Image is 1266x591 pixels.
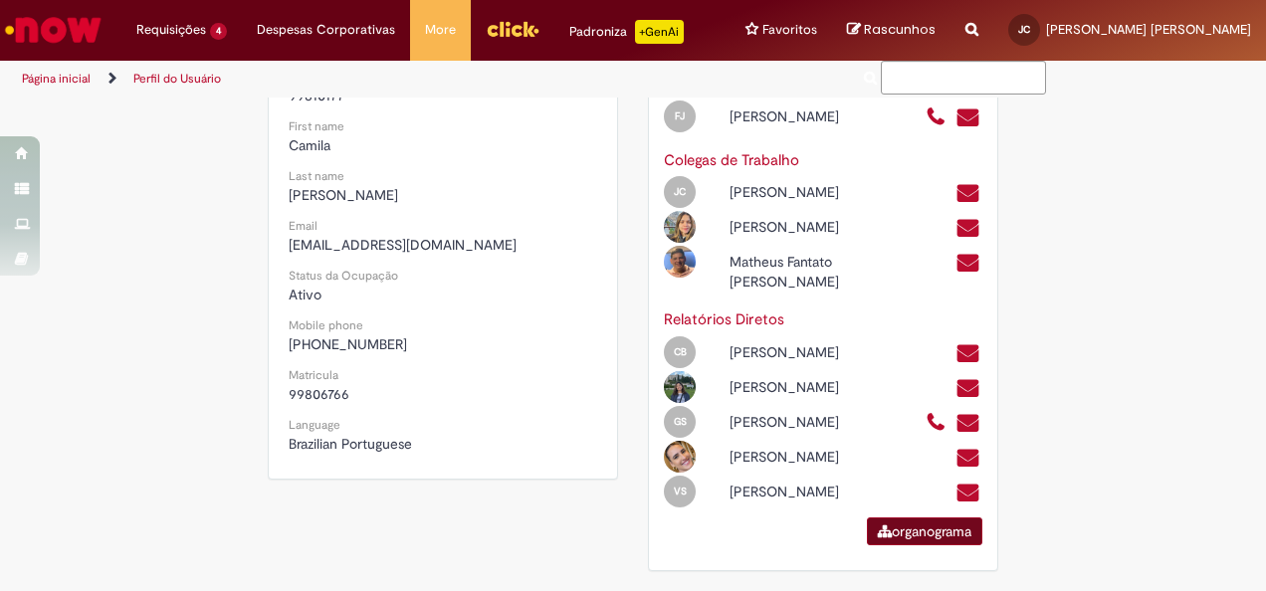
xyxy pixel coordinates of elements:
img: click_logo_yellow_360x200.png [486,14,539,44]
div: [PERSON_NAME] [715,482,911,501]
a: Enviar um e-mail para 99837325@ambev.com.br [955,342,980,365]
div: Open Profile: Francisco De Souza Nunes Junior [649,98,911,132]
button: Pesquisar [859,61,882,95]
h3: Relatórios Diretos [664,311,982,328]
small: Email [289,218,317,234]
span: Brazilian Portuguese [289,435,412,453]
div: [PERSON_NAME] [715,412,911,432]
div: [PERSON_NAME] [715,182,911,202]
span: Camila [289,136,330,154]
a: organograma [867,517,982,545]
h3: Colegas de Trabalho [664,152,982,169]
span: CB [674,345,687,358]
span: [PERSON_NAME] [289,186,398,204]
span: [EMAIL_ADDRESS][DOMAIN_NAME] [289,236,517,254]
a: Enviar um e-mail para 99820701@ambev.com.br [955,377,980,400]
div: Open Profile: Maria Dalva Rodrigues Lima [649,208,911,243]
div: Padroniza [569,20,684,44]
span: Ativo [289,286,321,303]
span: [PERSON_NAME] [PERSON_NAME] [1046,21,1251,38]
div: Open Profile: Cecilia Martins Bonjorni [649,333,911,368]
a: Enviar um e-mail para jpfdsnj@ambev.com.br [955,106,980,129]
div: [PERSON_NAME] [715,217,911,237]
span: 4 [210,23,227,40]
span: FJ [675,109,685,122]
a: Rascunhos [847,21,936,40]
a: Enviar um e-mail para 99795688@ambev.com.br [955,217,980,240]
div: [PERSON_NAME] [715,377,911,397]
a: Página inicial [22,71,91,87]
div: Open Profile: Giovanna Belfort Moreira [649,368,911,403]
span: VS [674,485,687,497]
div: Open Profile: Gleydson De Moura Souza [649,403,911,438]
a: Perfil do Usuário [133,71,221,87]
div: [PERSON_NAME] [715,342,911,362]
small: Mobile phone [289,317,363,333]
small: Last name [289,168,344,184]
img: ServiceNow [2,10,105,50]
span: JC [674,185,686,198]
small: Status da Ocupação [289,268,398,284]
span: 99806766 [289,385,349,403]
small: First name [289,118,344,134]
div: Open Profile: José Antonio Castilho [649,173,911,208]
a: Enviar um e-mail para 99842403@ambev.com.br [955,447,980,470]
span: Favoritos [762,20,817,40]
div: Matheus Fantato [PERSON_NAME] [715,252,911,292]
div: Open Profile: Vinicius Souza Dos Santos [649,473,911,507]
div: [PERSON_NAME] [715,106,911,126]
span: Requisições [136,20,206,40]
a: Ligar para +55 1111111000 [926,412,947,435]
span: Rascunhos [864,20,936,39]
ul: Trilhas de página [15,61,829,98]
small: Language [289,417,340,433]
span: Despesas Corporativas [257,20,395,40]
small: Matricula [289,367,338,383]
span: [PHONE_NUMBER] [289,335,407,353]
a: Enviar um e-mail para nagms@ambev.com.br [955,412,980,435]
a: Enviar um e-mail para 99819561@ambev.com.br [955,482,980,504]
span: JC [1018,23,1030,36]
div: Open Profile: Renata Silva Mathias [649,438,911,473]
a: Ligar para +55 (83) 30415756 [926,106,947,129]
span: GS [674,415,687,428]
a: Enviar um e-mail para 99828488@ambev.com.br [955,252,980,275]
p: +GenAi [635,20,684,44]
div: Open Profile: Matheus Fantato De Camargo [649,243,911,292]
a: Enviar um e-mail para BRMAI0645@ambev.com.br [955,182,980,205]
div: [PERSON_NAME] [715,447,911,467]
span: More [425,20,456,40]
